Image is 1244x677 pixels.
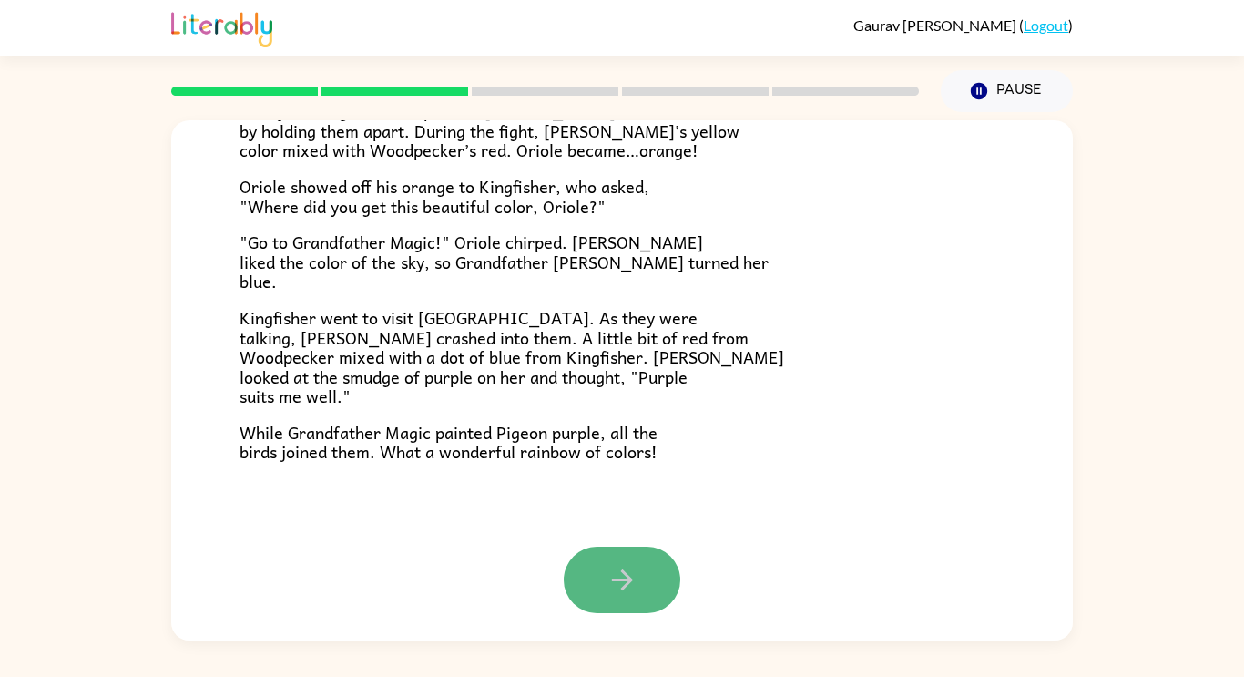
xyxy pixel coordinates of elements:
[853,16,1073,34] div: ( )
[240,304,784,409] span: Kingfisher went to visit [GEOGRAPHIC_DATA]. As they were talking, [PERSON_NAME] crashed into them...
[240,173,649,220] span: Oriole showed off his orange to Kingfisher, who asked, "Where did you get this beautiful color, O...
[171,7,272,47] img: Literably
[240,419,658,466] span: While Grandfather Magic painted Pigeon purple, all the birds joined them. What a wonderful rainbo...
[941,70,1073,112] button: Pause
[240,229,769,294] span: "Go to Grandfather Magic!" Oriole chirped. [PERSON_NAME] liked the color of the sky, so Grandfath...
[853,16,1019,34] span: Gaurav [PERSON_NAME]
[1024,16,1068,34] a: Logout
